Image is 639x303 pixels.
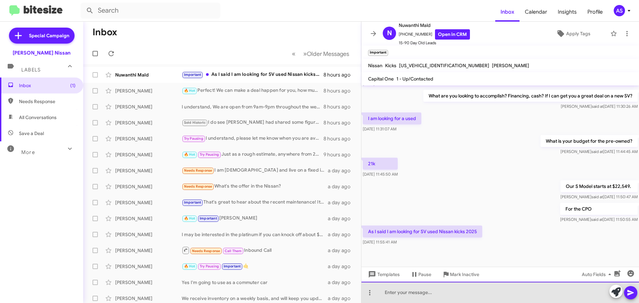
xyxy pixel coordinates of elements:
[19,130,44,137] span: Save a Deal
[115,103,182,110] div: [PERSON_NAME]
[552,2,582,22] a: Insights
[93,27,117,38] h1: Inbox
[591,149,603,154] span: said at
[184,264,195,268] span: 🔥 Hot
[182,87,323,94] div: Perfect! We can make a deal happen for you, how much money down are you looking to put for this p...
[561,104,638,109] span: [PERSON_NAME] [DATE] 11:30:26 AM
[591,217,603,222] span: said at
[115,295,182,302] div: [PERSON_NAME]
[437,268,485,280] button: Mark Inactive
[328,183,356,190] div: a day ago
[328,279,356,286] div: a day ago
[115,279,182,286] div: [PERSON_NAME]
[592,104,603,109] span: said at
[418,268,431,280] span: Pause
[288,47,353,61] nav: Page navigation example
[539,28,607,40] button: Apply Tags
[182,246,328,254] div: Inbound Call
[363,126,396,131] span: [DATE] 11:31:07 AM
[182,215,328,222] div: [PERSON_NAME]
[182,103,323,110] div: I understand, We are open from 9am-9pm throughout the week, and from 9am-8pm [DATE]! Does this he...
[9,28,75,44] a: Special Campaign
[115,183,182,190] div: [PERSON_NAME]
[405,268,437,280] button: Pause
[560,217,638,222] span: [PERSON_NAME] [DATE] 11:50:55 AM
[184,184,212,189] span: Needs Response
[361,268,405,280] button: Templates
[225,249,242,253] span: Call Them
[182,199,328,206] div: That's great to hear about the recent maintenance! It sounds like the vehicle is in good shape. W...
[399,29,470,40] span: [PHONE_NUMBER]
[363,226,482,237] p: As I said I am looking for SV used Nissan kicks 2025
[115,119,182,126] div: [PERSON_NAME]
[200,216,217,221] span: Important
[13,50,71,56] div: [PERSON_NAME] Nissan
[328,199,356,206] div: a day ago
[560,180,638,192] p: Our S Model starts at $22,549.
[115,151,182,158] div: [PERSON_NAME]
[566,28,590,40] span: Apply Tags
[182,71,323,78] div: As I said I am looking for SV used Nissan kicks 2025
[115,135,182,142] div: [PERSON_NAME]
[560,194,638,199] span: [PERSON_NAME] [DATE] 11:50:47 AM
[184,152,195,157] span: 🔥 Hot
[399,40,470,46] span: 15-90 Day Old Leads
[328,215,356,222] div: a day ago
[323,119,356,126] div: 8 hours ago
[303,50,307,58] span: »
[323,87,356,94] div: 8 hours ago
[323,135,356,142] div: 8 hours ago
[184,120,206,125] span: Sold Historic
[328,247,356,254] div: a day ago
[115,231,182,238] div: [PERSON_NAME]
[19,114,57,121] span: All Conversations
[307,50,349,58] span: Older Messages
[560,149,638,154] span: [PERSON_NAME] [DATE] 11:44:45 AM
[182,262,328,270] div: 🤙
[182,231,328,238] div: I may be interested in the platinum if you can knock off about $6k and it has an extended warranty
[19,98,76,105] span: Needs Response
[29,32,69,39] span: Special Campaign
[115,247,182,254] div: [PERSON_NAME]
[363,112,421,124] p: I am looking for a used
[520,2,552,22] a: Calendar
[21,149,35,155] span: More
[363,172,398,177] span: [DATE] 11:45:50 AM
[115,87,182,94] div: [PERSON_NAME]
[182,135,323,142] div: I understand, please let me know when you are available to stop in, we will be more than happy to...
[184,136,203,141] span: Try Pausing
[614,5,625,16] div: AS
[323,72,356,78] div: 8 hours ago
[608,5,632,16] button: AS
[182,295,328,302] div: We receive inventory on a weekly basis, and will keep you updated with what we receive!
[292,50,296,58] span: «
[328,295,356,302] div: a day ago
[540,135,638,147] p: What is your budget for the pre-owned?
[385,63,396,69] span: Kicks
[70,82,76,89] span: (1)
[363,158,398,170] p: 21k
[115,72,182,78] div: Nuwanthi Mald
[396,76,433,82] span: 1 - Up/Contacted
[81,3,220,19] input: Search
[182,119,323,126] div: I do see [PERSON_NAME] had shared some figures with you, did you get a chance to look those over?
[115,199,182,206] div: [PERSON_NAME]
[115,215,182,222] div: [PERSON_NAME]
[582,268,614,280] span: Auto Fields
[184,216,195,221] span: 🔥 Hot
[182,279,328,286] div: Yes I'm going to use as a commuter car
[363,239,397,244] span: [DATE] 11:55:41 AM
[192,249,220,253] span: Needs Response
[399,21,470,29] span: Nuwanthi Mald
[184,200,201,205] span: Important
[328,263,356,270] div: a day ago
[492,63,529,69] span: [PERSON_NAME]
[184,73,201,77] span: Important
[495,2,520,22] span: Inbox
[368,63,382,69] span: Nissan
[576,268,619,280] button: Auto Fields
[200,152,219,157] span: Try Pausing
[582,2,608,22] a: Profile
